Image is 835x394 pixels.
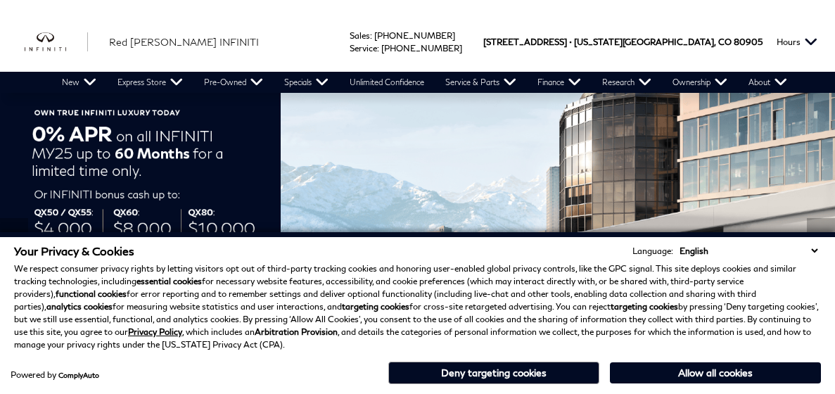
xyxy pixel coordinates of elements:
[25,32,88,51] img: INFINITI
[255,326,338,337] strong: Arbitration Provision
[483,37,763,47] a: [STREET_ADDRESS] • [US_STATE][GEOGRAPHIC_DATA], CO 80905
[58,371,99,379] a: ComplyAuto
[676,244,821,258] select: Language Select
[136,276,202,286] strong: essential cookies
[611,301,678,312] strong: targeting cookies
[25,32,88,51] a: infiniti
[807,218,835,260] div: Next
[770,12,824,72] button: Open the hours dropdown
[109,36,259,48] span: Red [PERSON_NAME] INFINITI
[14,262,821,351] p: We respect consumer privacy rights by letting visitors opt out of third-party tracking cookies an...
[610,362,821,383] button: Allow all cookies
[527,72,592,93] a: Finance
[350,43,377,53] span: Service
[738,72,798,93] a: About
[574,12,716,72] span: [US_STATE][GEOGRAPHIC_DATA],
[718,12,732,72] span: CO
[193,72,274,93] a: Pre-Owned
[51,72,798,93] nav: Main Navigation
[109,34,259,49] a: Red [PERSON_NAME] INFINITI
[388,362,599,384] button: Deny targeting cookies
[662,72,738,93] a: Ownership
[734,12,763,72] span: 80905
[377,43,379,53] span: :
[11,371,99,379] div: Powered by
[435,72,527,93] a: Service & Parts
[46,301,113,312] strong: analytics cookies
[128,326,182,337] a: Privacy Policy
[56,288,127,299] strong: functional cookies
[381,43,462,53] a: [PHONE_NUMBER]
[483,12,572,72] span: [STREET_ADDRESS] •
[274,72,339,93] a: Specials
[632,247,673,255] div: Language:
[107,72,193,93] a: Express Store
[592,72,662,93] a: Research
[51,72,107,93] a: New
[370,30,372,41] span: :
[14,244,134,258] span: Your Privacy & Cookies
[339,72,435,93] a: Unlimited Confidence
[342,301,409,312] strong: targeting cookies
[350,30,370,41] span: Sales
[374,30,455,41] a: [PHONE_NUMBER]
